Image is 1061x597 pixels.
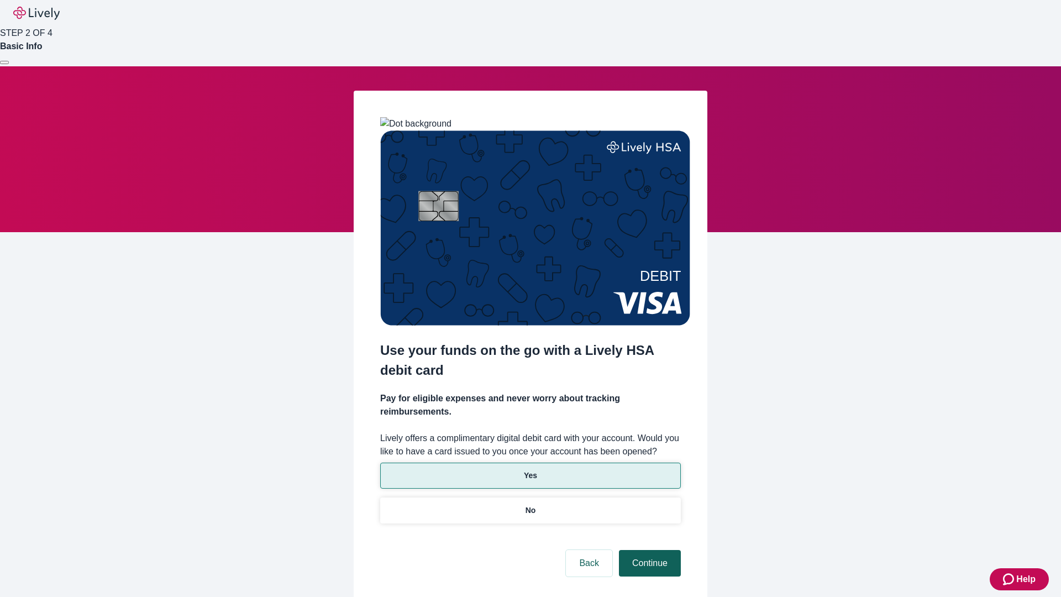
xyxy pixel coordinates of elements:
[1003,573,1016,586] svg: Zendesk support icon
[380,117,451,130] img: Dot background
[380,498,681,523] button: No
[380,341,681,380] h2: Use your funds on the go with a Lively HSA debit card
[380,392,681,418] h4: Pay for eligible expenses and never worry about tracking reimbursements.
[526,505,536,516] p: No
[380,130,690,326] img: Debit card
[380,463,681,489] button: Yes
[1016,573,1036,586] span: Help
[619,550,681,577] button: Continue
[524,470,537,481] p: Yes
[566,550,612,577] button: Back
[13,7,60,20] img: Lively
[380,432,681,458] label: Lively offers a complimentary digital debit card with your account. Would you like to have a card...
[990,568,1049,590] button: Zendesk support iconHelp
